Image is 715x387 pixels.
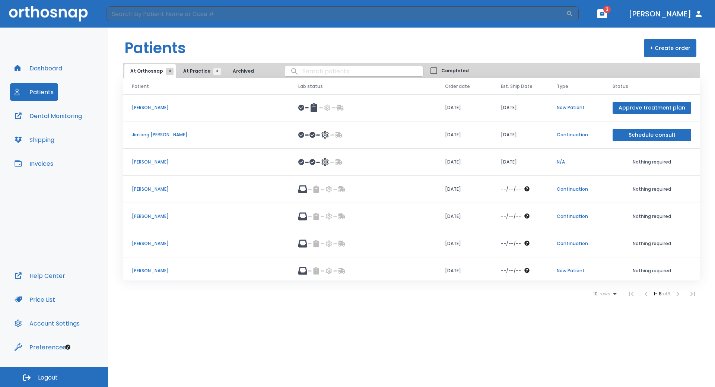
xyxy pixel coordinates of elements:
p: Nothing required [613,267,691,274]
td: [DATE] [436,203,492,230]
p: Continuation [557,186,595,193]
img: Orthosnap [9,6,88,21]
p: --/--/-- [501,213,521,220]
p: Nothing required [613,213,691,220]
span: 8 [166,68,174,75]
span: 3 [603,6,611,13]
button: Dental Monitoring [10,107,86,125]
p: Jiatong [PERSON_NAME] [132,131,280,138]
button: Dashboard [10,59,67,77]
p: New Patient [557,104,595,111]
td: [DATE] [436,121,492,149]
p: Nothing required [613,240,691,247]
td: [DATE] [436,149,492,176]
p: [PERSON_NAME] [132,213,280,220]
p: [PERSON_NAME] [132,159,280,165]
h1: Patients [124,37,186,59]
p: N/A [557,159,595,165]
span: Lab status [298,83,323,90]
button: Account Settings [10,314,84,332]
button: Patients [10,83,58,101]
span: At Orthosnap [130,68,170,74]
td: [DATE] [436,230,492,257]
p: Continuation [557,213,595,220]
div: The date will be available after approving treatment plan [501,186,539,193]
span: Completed [441,67,469,74]
p: New Patient [557,267,595,274]
p: --/--/-- [501,186,521,193]
td: [DATE] [492,121,548,149]
div: The date will be available after approving treatment plan [501,267,539,274]
td: [DATE] [492,149,548,176]
span: Est. Ship Date [501,83,533,90]
td: [DATE] [436,257,492,285]
p: [PERSON_NAME] [132,267,280,274]
div: The date will be available after approving treatment plan [501,213,539,220]
span: 10 [593,291,598,296]
p: Continuation [557,240,595,247]
span: Type [557,83,568,90]
button: Approve treatment plan [613,102,691,114]
input: search [285,64,423,79]
button: Price List [10,291,60,308]
button: Preferences [10,338,70,356]
input: Search by Patient Name or Case # [107,6,566,21]
p: [PERSON_NAME] [132,240,280,247]
span: Order date [445,83,470,90]
td: [DATE] [436,176,492,203]
p: --/--/-- [501,240,521,247]
div: The date will be available after approving treatment plan [501,240,539,247]
p: [PERSON_NAME] [132,104,280,111]
p: Nothing required [613,186,691,193]
button: + Create order [644,39,696,57]
span: of 8 [663,291,670,297]
p: [PERSON_NAME] [132,186,280,193]
span: Patient [132,83,149,90]
button: [PERSON_NAME] [626,7,706,20]
div: Tooltip anchor [64,344,71,350]
p: Nothing required [613,159,691,165]
p: --/--/-- [501,267,521,274]
td: [DATE] [436,94,492,121]
button: Invoices [10,155,58,172]
span: Status [613,83,628,90]
div: tabs [124,64,263,78]
button: Shipping [10,131,59,149]
span: 1 - 8 [654,291,663,297]
button: Archived [225,64,262,78]
p: Continuation [557,131,595,138]
span: 3 [213,68,221,75]
td: [DATE] [492,94,548,121]
span: At Practice [183,68,217,74]
button: Schedule consult [613,129,691,141]
button: Help Center [10,267,70,285]
span: rows [598,291,610,296]
span: Logout [38,374,58,382]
